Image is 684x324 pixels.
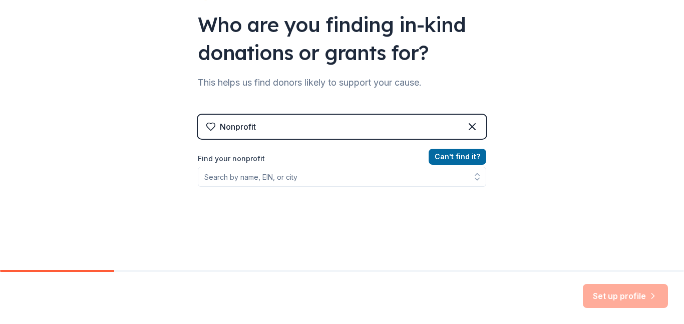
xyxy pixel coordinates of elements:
[220,121,256,133] div: Nonprofit
[429,149,486,165] button: Can't find it?
[198,167,486,187] input: Search by name, EIN, or city
[198,75,486,91] div: This helps us find donors likely to support your cause.
[198,153,486,165] label: Find your nonprofit
[198,11,486,67] div: Who are you finding in-kind donations or grants for?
